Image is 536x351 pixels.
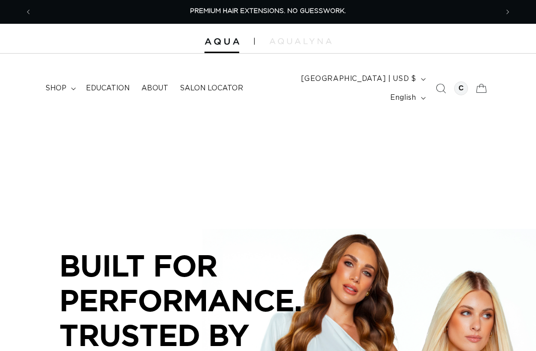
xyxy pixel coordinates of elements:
span: PREMIUM HAIR EXTENSIONS. NO GUESSWORK. [190,8,346,14]
button: Previous announcement [17,2,39,21]
span: shop [46,84,67,93]
span: About [141,84,168,93]
summary: shop [40,78,80,99]
button: English [384,88,429,107]
span: English [390,93,416,103]
button: [GEOGRAPHIC_DATA] | USD $ [295,70,430,88]
a: About [135,78,174,99]
summary: Search [430,77,452,99]
span: Salon Locator [180,84,243,93]
img: aqualyna.com [269,38,332,44]
a: Salon Locator [174,78,249,99]
img: Aqua Hair Extensions [204,38,239,45]
span: Education [86,84,130,93]
span: [GEOGRAPHIC_DATA] | USD $ [301,74,416,84]
button: Next announcement [497,2,519,21]
a: Education [80,78,135,99]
